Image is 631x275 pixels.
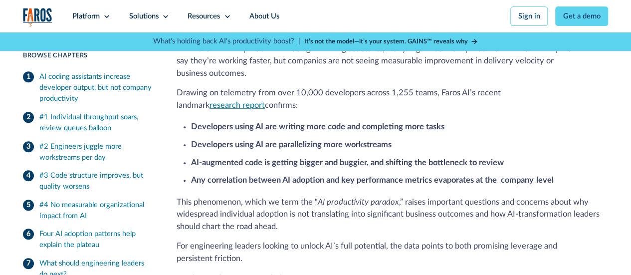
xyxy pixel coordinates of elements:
[304,37,478,46] a: It’s not the model—it’s your system. GAINS™ reveals why
[39,229,155,251] div: Four AI adoption patterns help explain the plateau
[39,171,155,193] div: #3 Code structure improves, but quality worsens
[191,159,504,167] strong: AI-augmented code is getting bigger and buggier, and shifting the bottleneck to review
[318,198,399,206] em: AI productivity paradox
[23,8,52,27] a: home
[188,11,220,22] div: Resources
[39,72,155,105] div: AI coding assistants increase developer output, but not company productivity
[23,51,155,61] div: Browse Chapters
[304,38,468,44] strong: It’s not the model—it’s your system. GAINS™ reveals why
[23,138,155,167] a: #2 Engineers juggle more workstreams per day
[72,11,100,22] div: Platform
[555,6,608,26] a: Get a demo
[153,36,300,47] p: What's holding back AI's productivity boost? |
[177,87,608,112] p: Drawing on telemetry from over 10,000 developers across 1,255 teams, Faros AI’s recent landmark c...
[193,45,210,53] a: 75%
[191,123,444,131] strong: Developers using AI are writing more code and completing more tasks
[177,30,608,80] p: Generative AI is rewriting the rules of software development—but not always in the way leaders ex...
[39,141,155,163] div: #2 Engineers juggle more workstreams per day
[191,141,392,149] strong: Developers using AI are parallelizing more workstreams
[39,200,155,222] div: #4 No measurable organizational impact from AI
[129,11,159,22] div: Solutions
[210,101,265,109] a: research report
[177,240,608,265] p: For engineering leaders looking to unlock AI’s full potential, the data points to both promising ...
[23,108,155,138] a: #1 Individual throughput soars, review queues balloon
[23,8,52,27] img: Logo of the analytics and reporting company Faros.
[23,196,155,226] a: #4 No measurable organizational impact from AI
[177,196,608,233] p: This phenomenon, which we term the “ ,” raises important questions and concerns about why widespr...
[23,167,155,196] a: #3 Code structure improves, but quality worsens
[23,226,155,255] a: Four AI adoption patterns help explain the plateau
[510,6,548,26] a: Sign in
[23,68,155,109] a: AI coding assistants increase developer output, but not company productivity
[39,112,155,134] div: #1 Individual throughput soars, review queues balloon
[191,176,553,184] strong: Any correlation between AI adoption and key performance metrics evaporates at the company level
